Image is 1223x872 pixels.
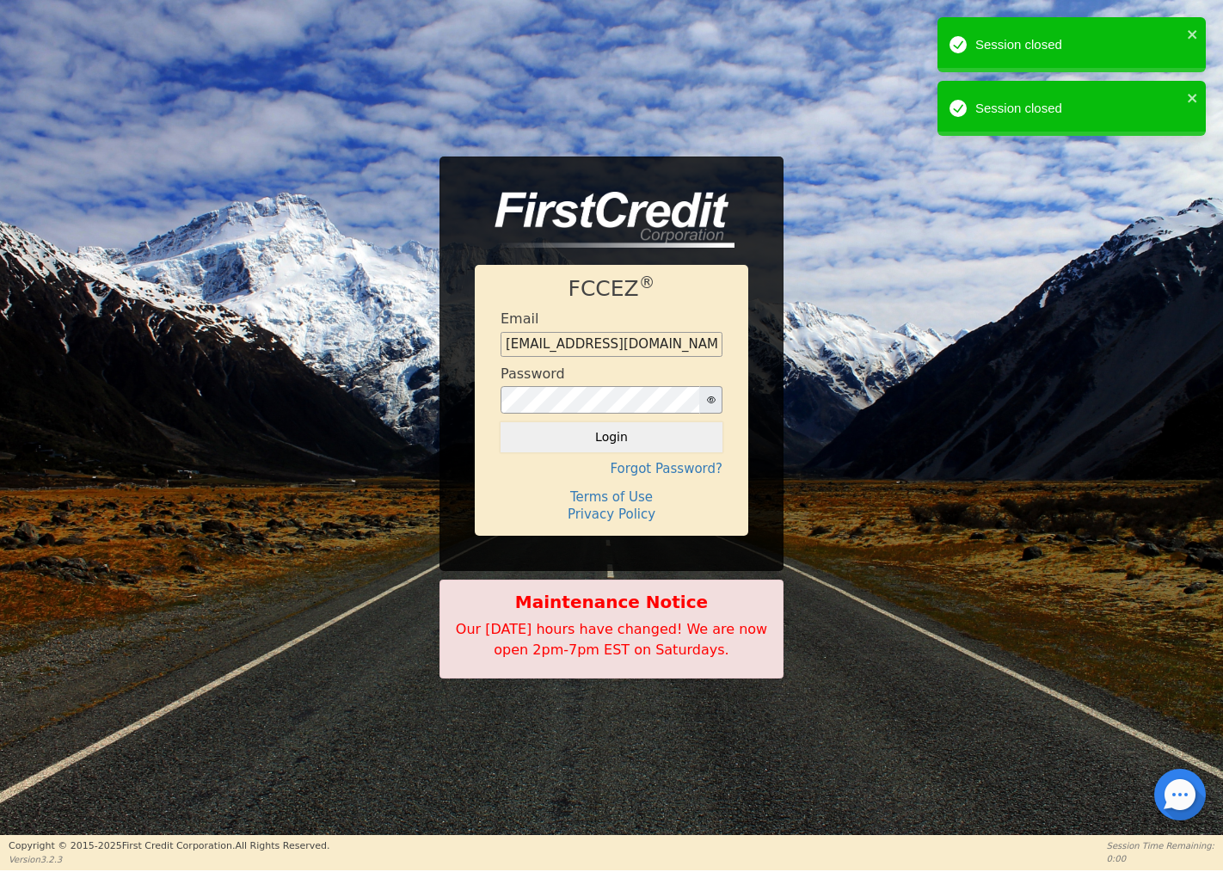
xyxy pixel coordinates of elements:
div: Session closed [975,35,1182,55]
h1: FCCEZ [501,276,722,302]
p: 0:00 [1107,852,1214,865]
p: Session Time Remaining: [1107,839,1214,852]
p: Version 3.2.3 [9,853,329,866]
sup: ® [639,273,655,292]
h4: Forgot Password? [501,461,722,476]
button: close [1187,24,1199,44]
h4: Email [501,310,538,327]
button: Login [501,422,722,451]
p: Copyright © 2015- 2025 First Credit Corporation. [9,839,329,854]
input: Enter email [501,332,722,358]
button: close [1187,88,1199,107]
span: All Rights Reserved. [235,840,329,851]
h4: Privacy Policy [501,507,722,522]
input: password [501,386,700,414]
b: Maintenance Notice [449,589,774,615]
span: Our [DATE] hours have changed! We are now open 2pm-7pm EST on Saturdays. [456,621,767,658]
div: Session closed [975,99,1182,119]
h4: Terms of Use [501,489,722,505]
img: logo-CMu_cnol.png [475,192,734,249]
h4: Password [501,365,565,382]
